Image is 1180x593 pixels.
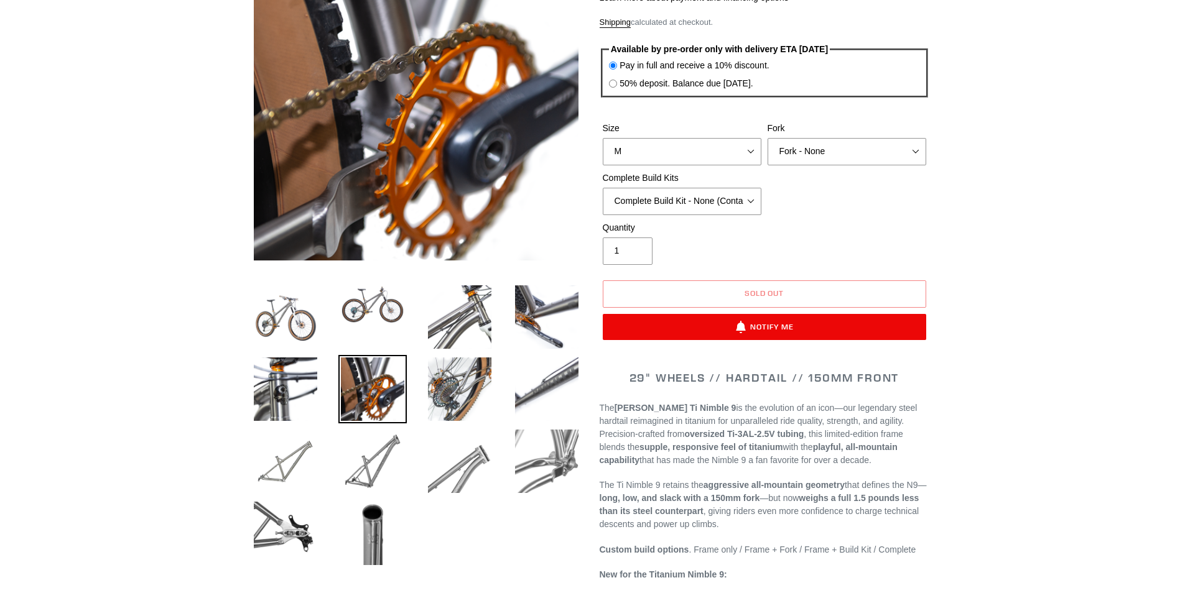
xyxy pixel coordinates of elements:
[639,442,783,452] strong: supple, responsive feel of titanium
[513,283,581,351] img: Load image into Gallery viewer, TI NIMBLE 9
[609,43,830,56] legend: Available by pre-order only with delivery ETA [DATE]
[603,172,761,185] label: Complete Build Kits
[615,403,736,413] strong: [PERSON_NAME] Ti Nimble 9
[745,288,784,298] span: Sold out
[600,17,631,28] a: Shipping
[620,59,769,72] label: Pay in full and receive a 10% discount.
[603,221,761,234] label: Quantity
[600,543,929,556] p: . Frame only / Frame + Fork / Frame + Build Kit / Complete
[338,283,407,326] img: Load image into Gallery viewer, TI NIMBLE 9
[600,569,727,579] strong: New for the Titanium Nimble 9:
[513,427,581,495] img: Load image into Gallery viewer, TI NIMBLE 9
[600,479,929,531] p: The Ti Nimble 9 retains the that defines the N9— —but now , giving riders even more confidence to...
[603,280,926,308] button: Sold out
[600,493,919,516] strong: weighs a full 1.5 pounds less than its steel counterpart
[338,355,407,423] img: Load image into Gallery viewer, TI NIMBLE 9
[251,355,320,423] img: Load image into Gallery viewer, TI NIMBLE 9
[704,480,845,490] strong: aggressive all-mountain geometry
[425,355,494,423] img: Load image into Gallery viewer, TI NIMBLE 9
[600,16,929,29] div: calculated at checkout.
[251,499,320,568] img: Load image into Gallery viewer, TI NIMBLE 9
[629,370,899,385] span: 29" WHEELS // HARDTAIL // 150MM FRONT
[338,427,407,495] img: Load image into Gallery viewer, TI NIMBLE 9
[684,429,804,439] strong: oversized Ti-3AL-2.5V tubing
[620,77,753,90] label: 50% deposit. Balance due [DATE].
[338,499,407,568] img: Load image into Gallery viewer, TI NIMBLE 9
[600,493,760,503] strong: long, low, and slack with a 150mm fork
[251,283,320,351] img: Load image into Gallery viewer, TI NIMBLE 9
[251,427,320,495] img: Load image into Gallery viewer, TI NIMBLE 9
[603,122,761,135] label: Size
[603,314,926,340] button: Notify Me
[425,427,494,495] img: Load image into Gallery viewer, TI NIMBLE 9
[513,355,581,423] img: Load image into Gallery viewer, TI NIMBLE 9
[768,122,926,135] label: Fork
[600,545,689,554] strong: Custom build options
[425,283,494,351] img: Load image into Gallery viewer, TI NIMBLE 9
[600,402,929,467] p: The is the evolution of an icon—our legendary steel hardtail reimagined in titanium for unparalle...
